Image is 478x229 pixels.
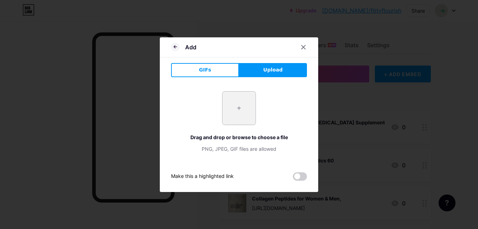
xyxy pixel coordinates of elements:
[171,145,307,153] div: PNG, JPEG, GIF files are allowed
[171,63,239,77] button: GIFs
[171,134,307,141] div: Drag and drop or browse to choose a file
[185,43,196,51] div: Add
[199,66,211,74] span: GIFs
[239,63,307,77] button: Upload
[171,172,234,181] div: Make this a highlighted link
[263,66,283,74] span: Upload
